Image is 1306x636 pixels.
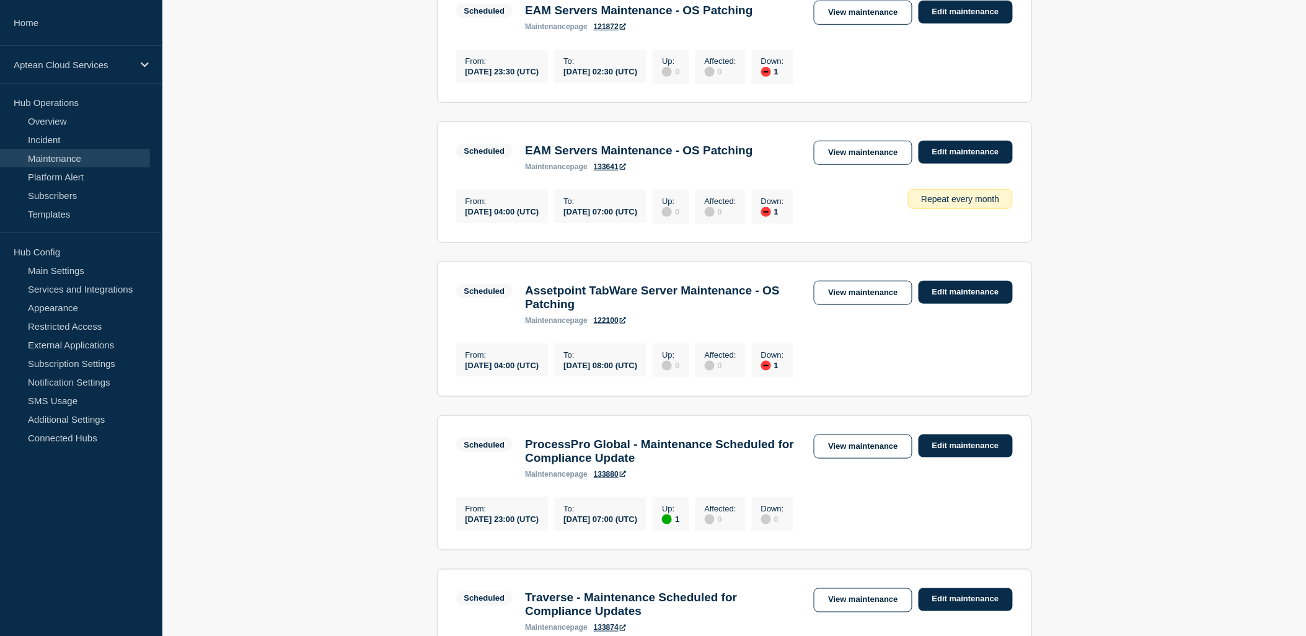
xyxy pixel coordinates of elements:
[814,588,912,612] a: View maintenance
[761,197,784,206] p: Down :
[761,360,784,371] div: 1
[761,66,784,77] div: 1
[464,146,505,156] div: Scheduled
[705,515,715,524] div: disabled
[525,316,570,325] span: maintenance
[525,162,588,171] p: page
[761,350,784,360] p: Down :
[761,207,771,217] div: down
[761,513,784,524] div: 0
[662,67,672,77] div: disabled
[525,624,588,632] p: page
[594,316,626,325] a: 122100
[705,350,736,360] p: Affected :
[525,470,570,479] span: maintenance
[761,56,784,66] p: Down :
[465,513,539,524] div: [DATE] 23:00 (UTC)
[662,56,679,66] p: Up :
[814,281,912,305] a: View maintenance
[705,66,736,77] div: 0
[662,207,672,217] div: disabled
[464,6,505,15] div: Scheduled
[919,588,1013,611] a: Edit maintenance
[563,360,637,370] div: [DATE] 08:00 (UTC)
[465,206,539,216] div: [DATE] 04:00 (UTC)
[919,1,1013,24] a: Edit maintenance
[465,66,539,76] div: [DATE] 23:30 (UTC)
[525,438,801,465] h3: ProcessPro Global - Maintenance Scheduled for Compliance Update
[563,56,637,66] p: To :
[563,513,637,524] div: [DATE] 07:00 (UTC)
[525,470,588,479] p: page
[465,350,539,360] p: From :
[594,22,626,31] a: 121872
[705,56,736,66] p: Affected :
[814,1,912,25] a: View maintenance
[662,515,672,524] div: up
[465,56,539,66] p: From :
[919,141,1013,164] a: Edit maintenance
[594,162,626,171] a: 133641
[563,206,637,216] div: [DATE] 07:00 (UTC)
[465,504,539,513] p: From :
[705,513,736,524] div: 0
[761,515,771,524] div: disabled
[814,141,912,165] a: View maintenance
[525,144,752,157] h3: EAM Servers Maintenance - OS Patching
[705,360,736,371] div: 0
[919,281,1013,304] a: Edit maintenance
[563,197,637,206] p: To :
[525,284,801,311] h3: Assetpoint TabWare Server Maintenance - OS Patching
[761,206,784,217] div: 1
[525,4,752,17] h3: EAM Servers Maintenance - OS Patching
[761,504,784,513] p: Down :
[705,206,736,217] div: 0
[662,360,679,371] div: 0
[662,206,679,217] div: 0
[662,513,679,524] div: 1
[525,316,588,325] p: page
[919,435,1013,457] a: Edit maintenance
[465,360,539,370] div: [DATE] 04:00 (UTC)
[662,504,679,513] p: Up :
[594,624,626,632] a: 133874
[525,22,570,31] span: maintenance
[761,361,771,371] div: down
[525,591,801,619] h3: Traverse - Maintenance Scheduled for Compliance Updates
[594,470,626,479] a: 133880
[563,350,637,360] p: To :
[662,361,672,371] div: disabled
[705,67,715,77] div: disabled
[908,189,1012,209] div: Repeat every month
[705,361,715,371] div: disabled
[662,197,679,206] p: Up :
[14,60,133,70] p: Aptean Cloud Services
[465,197,539,206] p: From :
[705,504,736,513] p: Affected :
[525,22,588,31] p: page
[525,624,570,632] span: maintenance
[705,207,715,217] div: disabled
[662,66,679,77] div: 0
[563,66,637,76] div: [DATE] 02:30 (UTC)
[563,504,637,513] p: To :
[761,67,771,77] div: down
[525,162,570,171] span: maintenance
[464,594,505,603] div: Scheduled
[464,440,505,449] div: Scheduled
[464,286,505,296] div: Scheduled
[705,197,736,206] p: Affected :
[814,435,912,459] a: View maintenance
[662,350,679,360] p: Up :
